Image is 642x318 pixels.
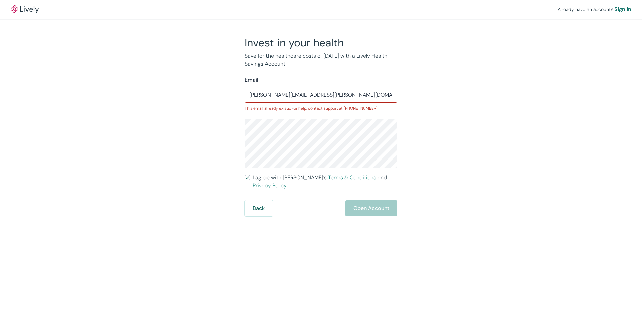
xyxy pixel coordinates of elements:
[11,5,39,13] img: Lively
[245,105,397,111] p: This email already exists. For help, contact support at [PHONE_NUMBER]
[245,52,397,68] p: Save for the healthcare costs of [DATE] with a Lively Health Savings Account
[11,5,39,13] a: LivelyLively
[245,200,273,216] button: Back
[253,182,287,189] a: Privacy Policy
[328,174,376,181] a: Terms & Conditions
[245,36,397,49] h2: Invest in your health
[245,76,258,84] label: Email
[614,5,631,13] a: Sign in
[558,5,631,13] div: Already have an account?
[253,174,397,190] span: I agree with [PERSON_NAME]’s and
